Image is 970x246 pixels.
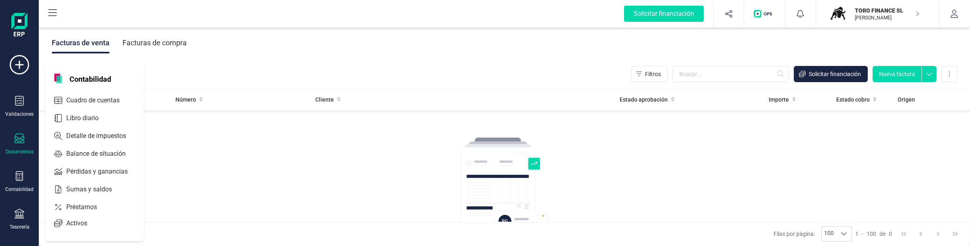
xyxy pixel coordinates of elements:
[6,148,34,155] div: Documentos
[63,149,140,159] span: Balance de situación
[63,113,113,123] span: Libro diario
[63,202,112,212] span: Préstamos
[63,167,142,176] span: Pérdidas y ganancias
[947,226,963,242] button: Last Page
[809,70,861,78] span: Solicitar financiación
[836,95,870,104] span: Estado cobro
[794,66,868,82] button: Solicitar financiación
[63,184,127,194] span: Sumas y saldos
[63,218,102,228] span: Activos
[769,95,789,104] span: Importe
[631,66,668,82] button: Filtros
[855,6,919,15] p: TORO FINANCE SL
[11,13,27,39] img: Logo Finanedi
[855,15,919,21] p: [PERSON_NAME]
[175,95,196,104] span: Número
[10,224,30,230] div: Tesorería
[889,230,892,238] span: 0
[63,95,134,105] span: Cuadro de cuentas
[315,95,334,104] span: Cliente
[122,32,187,53] div: Facturas de compra
[5,111,34,117] div: Validaciones
[867,230,876,238] span: 100
[749,1,780,27] button: Logo de OPS
[754,10,775,18] img: Logo de OPS
[855,230,892,238] div: -
[620,95,668,104] span: Estado aprobación
[896,226,911,242] button: First Page
[873,66,921,82] button: Nueva factura
[52,32,110,53] div: Facturas de venta
[879,230,886,238] span: de
[898,95,915,104] span: Origen
[829,5,847,23] img: TO
[65,74,116,83] span: Contabilidad
[855,230,858,238] span: 1
[822,227,836,241] span: 100
[5,186,34,193] div: Contabilidad
[63,131,141,141] span: Detalle de impuestos
[930,226,946,242] button: Next Page
[624,6,704,22] div: Solicitar financiación
[460,136,549,233] img: img-empty-table.svg
[645,70,661,78] span: Filtros
[826,1,929,27] button: TOTORO FINANCE SL[PERSON_NAME]
[673,66,789,82] input: Buscar...
[774,226,852,242] div: Filas por página:
[913,226,928,242] button: Previous Page
[614,1,713,27] button: Solicitar financiación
